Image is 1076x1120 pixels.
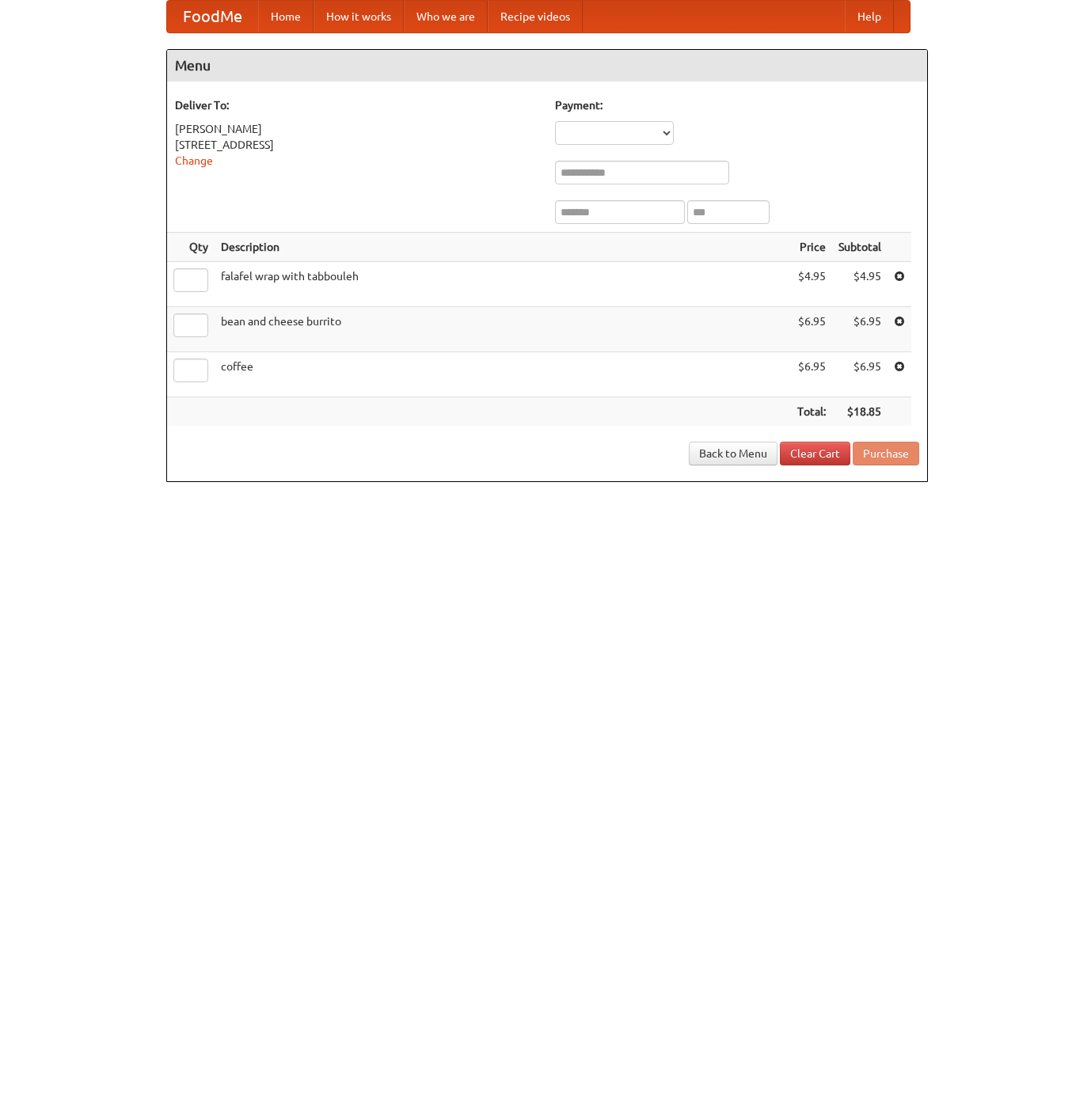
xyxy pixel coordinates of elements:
[791,307,832,352] td: $6.95
[175,154,213,167] a: Change
[791,352,832,397] td: $6.95
[845,1,894,32] a: Help
[314,1,404,32] a: How it works
[832,262,888,307] td: $4.95
[175,97,539,113] h5: Deliver To:
[832,233,888,262] th: Subtotal
[832,397,888,427] th: $18.85
[555,97,919,113] h5: Payment:
[832,307,888,352] td: $6.95
[258,1,314,32] a: Home
[167,233,215,262] th: Qty
[488,1,583,32] a: Recipe videos
[215,233,791,262] th: Description
[175,121,539,137] div: [PERSON_NAME]
[791,262,832,307] td: $4.95
[167,1,258,32] a: FoodMe
[791,397,832,427] th: Total:
[175,137,539,153] div: [STREET_ADDRESS]
[167,50,927,82] h4: Menu
[780,442,850,465] a: Clear Cart
[404,1,488,32] a: Who we are
[853,442,919,465] button: Purchase
[215,307,791,352] td: bean and cheese burrito
[215,262,791,307] td: falafel wrap with tabbouleh
[832,352,888,397] td: $6.95
[791,233,832,262] th: Price
[689,442,778,465] a: Back to Menu
[215,352,791,397] td: coffee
